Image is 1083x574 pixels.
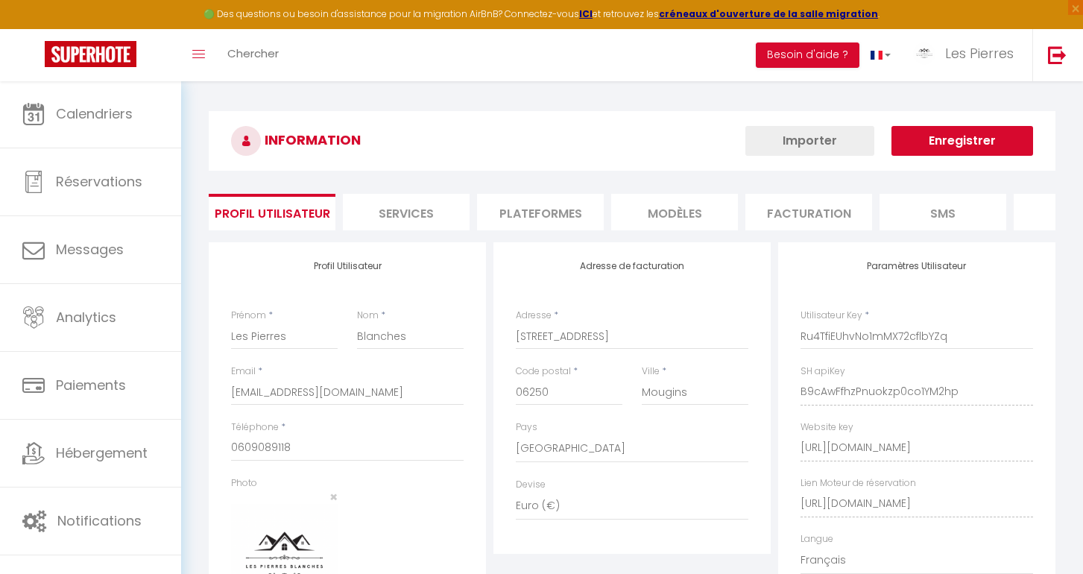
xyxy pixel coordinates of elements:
[745,194,872,230] li: Facturation
[231,365,256,379] label: Email
[516,420,537,435] label: Pays
[227,45,279,61] span: Chercher
[56,172,142,191] span: Réservations
[343,194,470,230] li: Services
[913,42,935,65] img: ...
[579,7,593,20] a: ICI
[1048,45,1067,64] img: logout
[659,7,878,20] a: créneaux d'ouverture de la salle migration
[357,309,379,323] label: Nom
[902,29,1032,81] a: ... Les Pierres
[329,491,338,504] button: Close
[516,261,748,271] h4: Adresse de facturation
[801,261,1033,271] h4: Paramètres Utilisateur
[516,365,571,379] label: Code postal
[745,126,874,156] button: Importer
[57,511,142,530] span: Notifications
[12,6,57,51] button: Ouvrir le widget de chat LiveChat
[231,261,464,271] h4: Profil Utilisateur
[801,476,916,491] label: Lien Moteur de réservation
[56,376,126,394] span: Paiements
[329,488,338,506] span: ×
[801,309,862,323] label: Utilisateur Key
[801,420,853,435] label: Website key
[945,44,1014,63] span: Les Pierres
[801,532,833,546] label: Langue
[231,476,257,491] label: Photo
[45,41,136,67] img: Super Booking
[516,478,546,492] label: Devise
[209,194,335,230] li: Profil Utilisateur
[611,194,738,230] li: MODÈLES
[231,309,266,323] label: Prénom
[216,29,290,81] a: Chercher
[516,309,552,323] label: Adresse
[891,126,1033,156] button: Enregistrer
[880,194,1006,230] li: SMS
[56,444,148,462] span: Hébergement
[231,420,279,435] label: Téléphone
[56,104,133,123] span: Calendriers
[642,365,660,379] label: Ville
[56,308,116,327] span: Analytics
[801,365,845,379] label: SH apiKey
[209,111,1055,171] h3: INFORMATION
[756,42,859,68] button: Besoin d'aide ?
[477,194,604,230] li: Plateformes
[56,240,124,259] span: Messages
